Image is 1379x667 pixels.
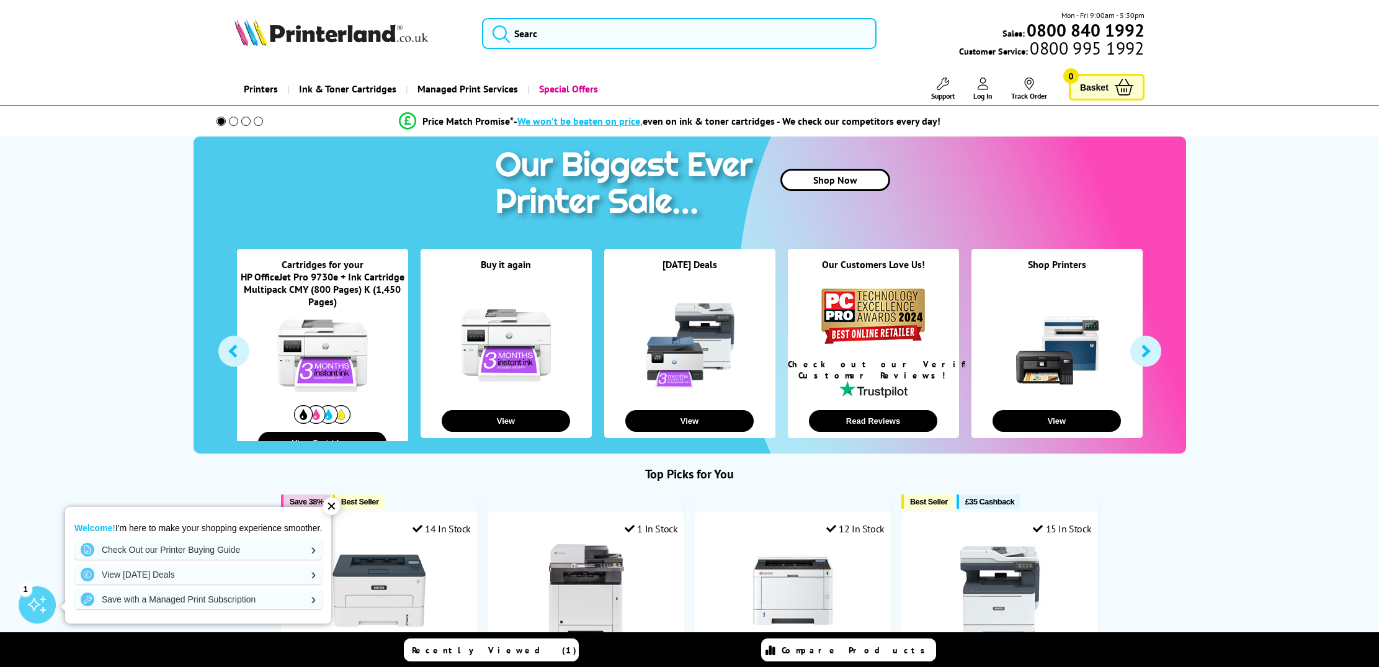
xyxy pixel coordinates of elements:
[74,523,115,533] strong: Welcome!
[74,522,322,534] p: I'm here to make your shopping experience smoother.
[1011,78,1047,101] a: Track Order
[1080,79,1109,96] span: Basket
[332,495,385,509] button: Best Seller
[910,497,948,506] span: Best Seller
[341,497,379,506] span: Best Seller
[74,589,322,609] a: Save with a Managed Print Subscription
[404,638,579,661] a: Recently Viewed (1)
[625,410,754,432] button: View
[489,137,765,234] img: printer sale
[527,73,607,105] a: Special Offers
[234,19,428,46] img: Printerland Logo
[422,115,514,127] span: Price Match Promise*
[901,495,954,509] button: Best Seller
[540,627,633,640] a: Kyocera ECOSYS M5526cdw
[809,410,937,432] button: Read Reviews
[746,627,839,640] a: Kyocera ECOSYS PA4000x
[406,73,527,105] a: Managed Print Services
[1033,522,1091,535] div: 15 In Stock
[1028,42,1144,54] span: 0800 995 1992
[290,497,324,506] span: Save 38%
[237,258,408,271] div: Cartridges for your
[514,115,940,127] div: - even on ink & toner cartridges - We check our competitors every day!
[782,645,932,656] span: Compare Products
[287,73,406,105] a: Ink & Toner Cartridges
[993,410,1121,432] button: View
[953,627,1047,640] a: Xerox C325
[1063,68,1079,84] span: 0
[200,110,1141,132] li: modal_Promise
[931,91,955,101] span: Support
[412,645,577,656] span: Recently Viewed (1)
[74,565,322,584] a: View [DATE] Deals
[971,258,1143,286] div: Shop Printers
[234,73,287,105] a: Printers
[957,495,1020,509] button: £35 Cashback
[258,432,386,454] button: View Cartridges
[482,18,877,49] input: Searc
[241,271,404,308] a: HP OfficeJet Pro 9730e + Ink Cartridge Multipack CMY (800 Pages) K (1,450 Pages)
[540,544,633,637] img: Kyocera ECOSYS M5526cdw
[281,495,330,509] button: Save 38%
[973,91,993,101] span: Log In
[1027,19,1145,42] b: 0800 840 1992
[931,78,955,101] a: Support
[1025,24,1145,36] a: 0800 840 1992
[625,522,678,535] div: 1 In Stock
[746,544,839,637] img: Kyocera ECOSYS PA4000x
[74,540,322,560] a: Check Out our Printer Buying Guide
[1002,27,1025,39] span: Sales:
[299,73,396,105] span: Ink & Toner Cartridges
[332,627,426,640] a: Xerox B230
[604,258,775,286] div: [DATE] Deals
[481,258,531,271] a: Buy it again
[442,410,570,432] button: View
[965,497,1014,506] span: £35 Cashback
[1061,9,1145,21] span: Mon - Fri 9:00am - 5:30pm
[19,582,32,596] div: 1
[788,359,959,381] div: Check out our Verified Customer Reviews!
[323,498,340,515] div: ✕
[973,78,993,101] a: Log In
[959,42,1144,57] span: Customer Service:
[953,544,1047,637] img: Xerox C325
[826,522,885,535] div: 12 In Stock
[1069,74,1145,101] a: Basket 0
[517,115,643,127] span: We won’t be beaten on price,
[332,544,426,637] img: Xerox B230
[788,258,959,286] div: Our Customers Love Us!
[234,19,466,48] a: Printerland Logo
[413,522,471,535] div: 14 In Stock
[761,638,936,661] a: Compare Products
[780,169,890,191] a: Shop Now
